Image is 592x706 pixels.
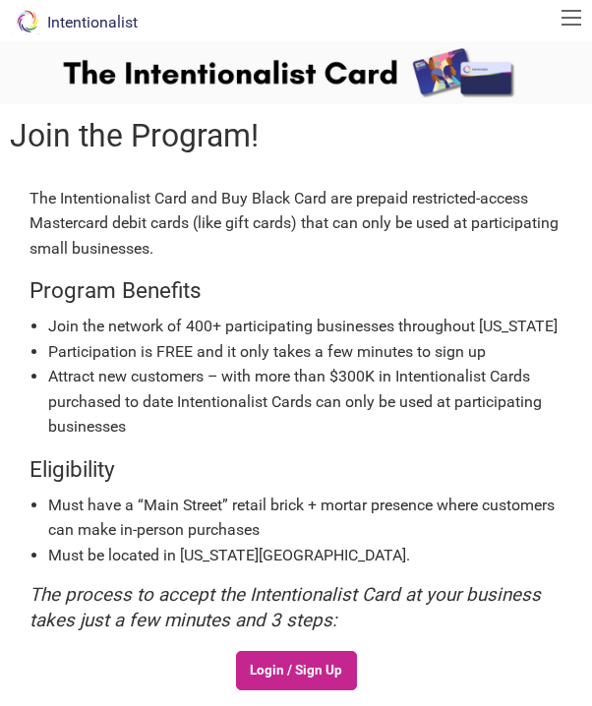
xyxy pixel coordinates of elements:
em: The process to accept the Intentionalist Card at your business takes just a few minutes and 3 steps: [30,584,541,631]
li: Participation is FREE and it only takes a few minutes to sign up [48,339,562,365]
a: Intentionalist [8,13,138,31]
h1: Join the Program! [10,114,582,158]
li: Must have a “Main Street” retail brick + mortar presence where customers can make in-person purch... [48,493,562,543]
li: Join the network of 400+ participating businesses throughout [US_STATE] [48,314,562,339]
a: Login / Sign Up [236,651,357,690]
li: Must be located in [US_STATE][GEOGRAPHIC_DATA]. [48,543,562,568]
h4: Eligibility [30,454,562,486]
p: The Intentionalist Card and Buy Black Card are prepaid restricted-access Mastercard debit cards (... [30,186,562,262]
h4: Program Benefits [30,275,562,307]
li: Attract new customers – with more than $300K in Intentionalist Cards purchased to date Intentiona... [48,364,562,440]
